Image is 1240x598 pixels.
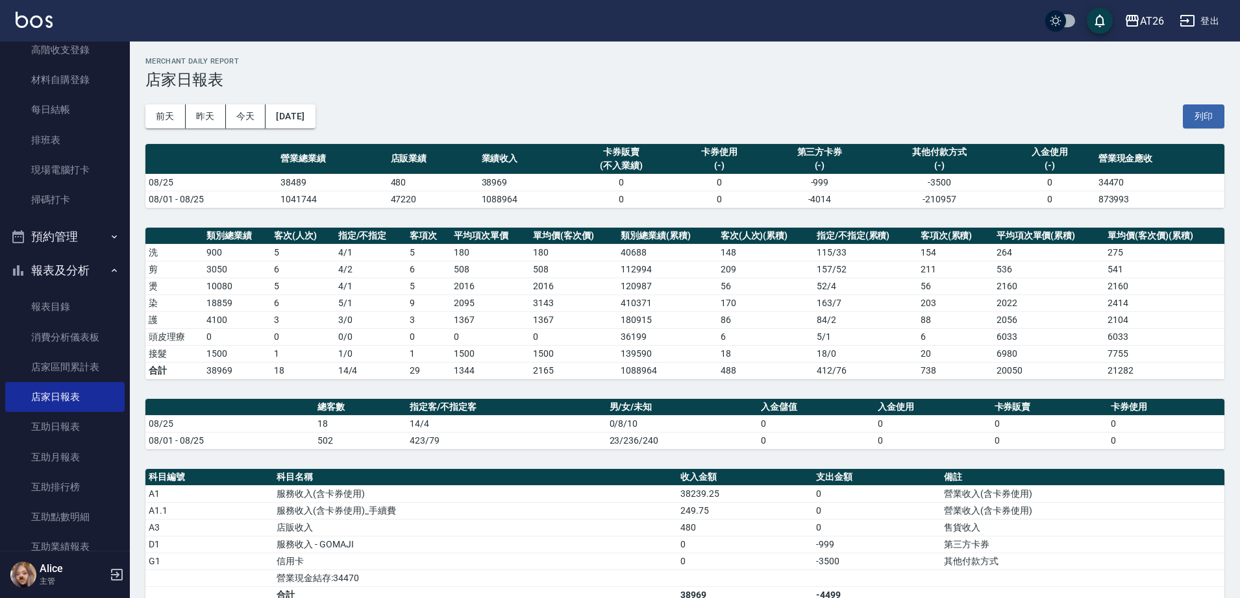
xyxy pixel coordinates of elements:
[273,502,677,519] td: 服務收入(含卡券使用)_手續費
[991,415,1108,432] td: 0
[813,553,941,569] td: -3500
[335,244,407,261] td: 4 / 1
[406,311,451,328] td: 3
[271,261,335,278] td: 6
[273,519,677,536] td: 店販收入
[145,328,203,345] td: 頭皮理療
[145,244,203,261] td: 洗
[145,228,1224,379] table: a dense table
[451,294,530,311] td: 2095
[1174,9,1224,33] button: 登出
[1104,278,1224,294] td: 2160
[1095,144,1224,174] th: 營業現金應收
[813,294,917,311] td: 163 / 7
[5,532,125,562] a: 互助業績報表
[1095,191,1224,208] td: 873993
[813,485,941,502] td: 0
[478,144,569,174] th: 業績收入
[677,469,813,486] th: 收入金額
[573,145,671,159] div: 卡券販賣
[1108,415,1224,432] td: 0
[5,502,125,532] a: 互助點數明細
[203,244,271,261] td: 900
[917,328,993,345] td: 6
[203,345,271,362] td: 1500
[203,228,271,245] th: 類別總業績
[813,311,917,328] td: 84 / 2
[677,536,813,553] td: 0
[451,362,530,379] td: 1344
[1104,244,1224,261] td: 275
[993,328,1105,345] td: 6033
[717,345,813,362] td: 18
[226,104,266,128] button: 今天
[406,261,451,278] td: 6
[406,415,606,432] td: 14/4
[717,294,813,311] td: 170
[677,159,762,173] div: (-)
[1104,294,1224,311] td: 2414
[569,174,674,191] td: 0
[277,144,388,174] th: 營業總業績
[203,278,271,294] td: 10080
[993,294,1105,311] td: 2022
[335,362,407,379] td: 14/4
[1104,311,1224,328] td: 2104
[145,432,314,449] td: 08/01 - 08/25
[813,345,917,362] td: 18 / 0
[917,345,993,362] td: 20
[203,328,271,345] td: 0
[765,191,875,208] td: -4014
[1140,13,1164,29] div: AT26
[271,345,335,362] td: 1
[1104,362,1224,379] td: 21282
[617,261,717,278] td: 112994
[874,191,1004,208] td: -210957
[991,432,1108,449] td: 0
[1087,8,1113,34] button: save
[530,362,617,379] td: 2165
[406,345,451,362] td: 1
[5,322,125,352] a: 消費分析儀表板
[768,159,872,173] div: (-)
[451,244,530,261] td: 180
[451,345,530,362] td: 1500
[478,174,569,191] td: 38969
[5,65,125,95] a: 材料自購登錄
[271,244,335,261] td: 5
[335,345,407,362] td: 1 / 0
[993,362,1105,379] td: 20050
[271,278,335,294] td: 5
[917,294,993,311] td: 203
[941,469,1224,486] th: 備註
[813,362,917,379] td: 412/76
[1004,174,1095,191] td: 0
[314,415,406,432] td: 18
[617,311,717,328] td: 180915
[203,311,271,328] td: 4100
[874,399,991,416] th: 入金使用
[677,519,813,536] td: 480
[917,311,993,328] td: 88
[1004,191,1095,208] td: 0
[388,144,478,174] th: 店販業績
[451,328,530,345] td: 0
[677,553,813,569] td: 0
[145,553,273,569] td: G1
[677,145,762,159] div: 卡券使用
[941,502,1224,519] td: 營業收入(含卡券使用)
[273,536,677,553] td: 服務收入 - GOMAJI
[617,228,717,245] th: 類別總業績(累積)
[277,174,388,191] td: 38489
[145,502,273,519] td: A1.1
[617,362,717,379] td: 1088964
[203,294,271,311] td: 18859
[5,472,125,502] a: 互助排行榜
[266,104,315,128] button: [DATE]
[617,294,717,311] td: 410371
[5,442,125,472] a: 互助月報表
[5,185,125,215] a: 掃碼打卡
[1104,228,1224,245] th: 單均價(客次價)(累積)
[335,228,407,245] th: 指定/不指定
[530,345,617,362] td: 1500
